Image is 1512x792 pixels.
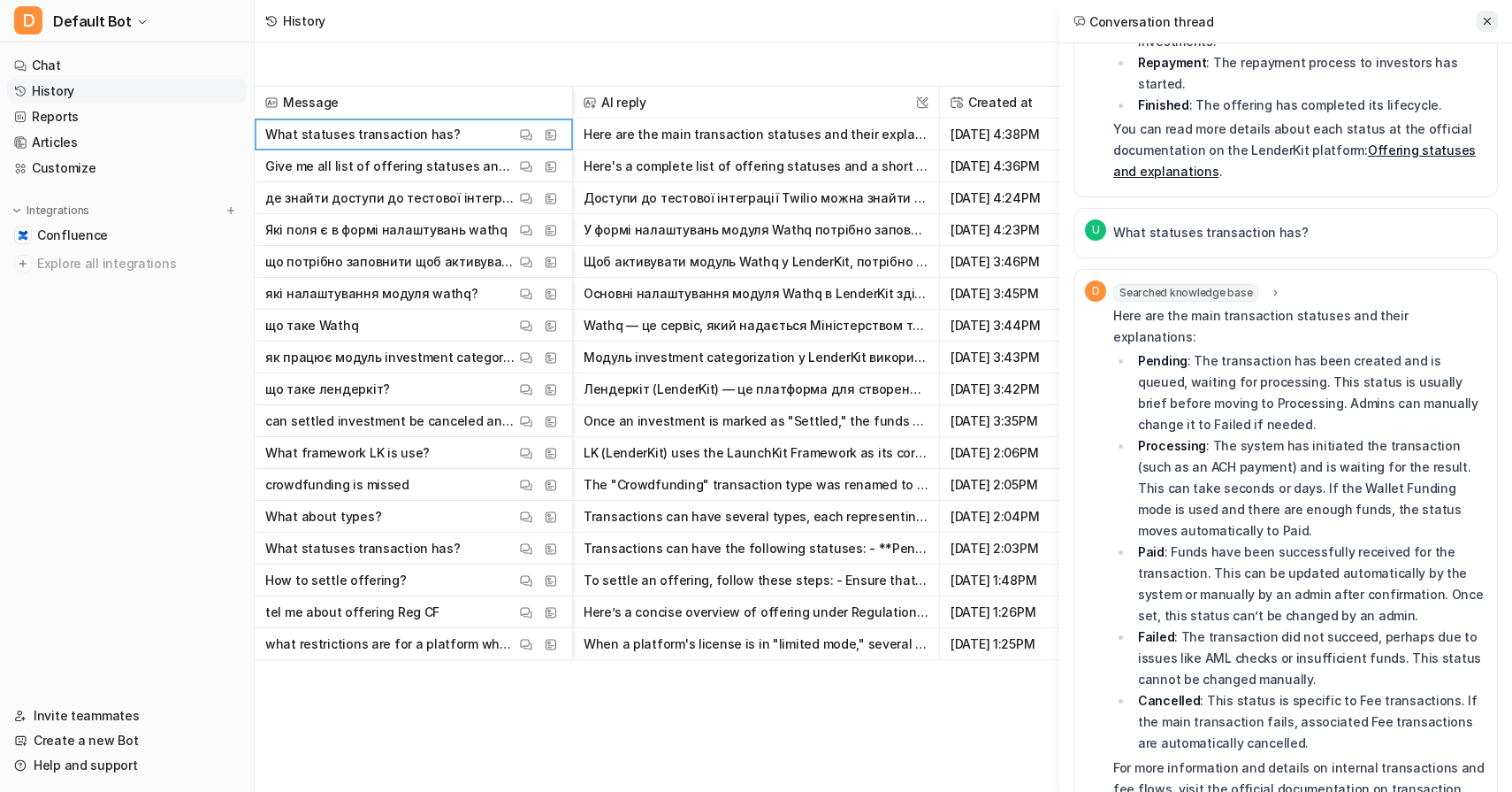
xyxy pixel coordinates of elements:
span: [DATE] 1:26PM [947,596,1091,628]
p: які налаштування модуля wathq? [265,278,478,310]
span: U [1085,219,1106,241]
button: To settle an offering, follow these steps: - Ensure that all transactions related to the offering... [584,565,928,596]
img: menu_add.svg [225,204,237,217]
button: Модуль investment categorization у LenderKit використовується для керування категоріями інвесторі... [584,342,928,373]
p: What about types? [265,501,381,533]
span: [DATE] 3:43PM [947,342,1091,373]
li: : The offering has completed its lifecycle. [1133,95,1486,116]
strong: Failed [1138,629,1174,644]
p: can settled investment be canceled and money returned to an investor? [265,405,515,437]
button: Transactions can have the following statuses: - **Pending**: The transaction has been created and... [584,533,928,565]
img: expand menu [11,204,23,217]
p: що потрібно заповнити щоб активувати модуль wathq? [265,246,515,278]
p: What statuses transaction has? [265,533,461,565]
div: History [283,12,325,30]
span: AI reply [580,87,932,119]
button: Here are the main transaction statuses and their explanations: - **Pending**: The transaction has... [584,119,928,150]
button: Основні налаштування модуля Wathq в LenderKit здійснюються через адміністративний портал. Ось клю... [584,278,928,310]
button: У формі налаштувань модуля Wathq потрібно заповнити такі поля: - **API Consumer Key** – це тексто... [584,214,928,246]
p: як працює модуль investment categorization? [265,342,515,373]
button: Here’s a concise overview of offering under Regulation Crowdfunding (Reg CF): **Key Requirements ... [584,596,928,628]
span: [DATE] 2:05PM [947,469,1091,501]
button: Доступи до тестової інтеграції Twilio можна знайти у розділі налаштувань Twilio у документації Le... [584,182,928,214]
button: When a platform's license is in "limited mode," several restrictions apply: - The LK Admin Panel ... [584,628,928,660]
span: [DATE] 3:35PM [947,405,1091,437]
p: що таке Wathq [265,310,358,342]
p: What statuses transaction has? [265,119,461,150]
p: tel me about offering Reg CF [265,596,439,628]
strong: Repayment [1138,55,1206,70]
li: : The system has initiated the transaction (such as an ACH payment) and is waiting for the result... [1133,435,1486,542]
span: [DATE] 4:36PM [947,150,1091,182]
p: You can read more details about each status at the official documentation on the LenderKit platfo... [1113,119,1486,182]
a: Customize [7,156,247,181]
strong: Finished [1138,97,1189,112]
span: Created at [947,87,1091,119]
a: Create a new Bot [7,728,247,753]
li: : The transaction did not succeed, perhaps due to issues like AML checks or insufficient funds. T... [1133,627,1486,690]
span: [DATE] 3:44PM [947,310,1091,342]
span: [DATE] 2:03PM [947,533,1091,565]
strong: Paid [1138,544,1165,559]
span: [DATE] 2:04PM [947,501,1091,533]
span: Confluence [37,227,108,244]
span: Message [262,87,565,119]
span: [DATE] 1:25PM [947,628,1091,660]
button: Лендеркіт (LenderKit) — це платформа для створення та управління краудфандинговими та інвестиційн... [584,373,928,405]
span: Explore all integrations [37,250,240,278]
p: Here are the main transaction statuses and their explanations: [1113,305,1486,348]
a: History [7,79,247,104]
p: what restrictions are for a platform when license is in limited mode [265,628,515,660]
button: Wathq — це сервіс, який надається Міністерством торгівлі та інвестицій Саудівської Аравії. Він до... [584,310,928,342]
strong: Processing [1138,438,1206,453]
span: [DATE] 1:48PM [947,565,1091,596]
li: : The repayment process to investors has started. [1133,52,1486,95]
button: LK (LenderKit) uses the LaunchKit Framework as its core technology. The framework includes compon... [584,437,928,469]
button: The "Crowdfunding" transaction type was renamed to "Settling." In the context of crowdfunding, th... [584,469,928,501]
strong: Pending [1138,353,1187,368]
span: [DATE] 4:24PM [947,182,1091,214]
span: [DATE] 3:42PM [947,373,1091,405]
p: What statuses transaction has? [1113,222,1309,243]
a: Articles [7,130,247,155]
p: What framework LK is use? [265,437,430,469]
a: Invite teammates [7,704,247,728]
h2: Conversation thread [1073,12,1214,31]
span: [DATE] 4:38PM [947,119,1091,150]
button: Here's a complete list of offering statuses and a short explanation for each: - **Draft**: The of... [584,150,928,182]
p: Integrations [27,204,89,218]
p: crowdfunding is missed [265,469,409,501]
button: Transactions can have several types, each representing a different kind of fund movement or finan... [584,501,928,533]
span: [DATE] 4:23PM [947,214,1091,246]
li: : The transaction has been created and is queued, waiting for processing. This status is usually ... [1133,350,1486,435]
li: : This status is specific to Fee transactions. If the main transaction fails, associated Fee tran... [1133,690,1486,754]
a: Explore all integrations [7,251,247,276]
p: де знайти доступи до тестової інтеграції twilio? [265,182,515,214]
span: Searched knowledge base [1113,284,1258,302]
span: [DATE] 3:46PM [947,246,1091,278]
strong: Cancelled [1138,693,1200,708]
a: ConfluenceConfluence [7,223,247,248]
p: How to settle offering? [265,565,407,596]
button: Щоб активувати модуль Wathq у LenderKit, потрібно виконати такі дії: 1. Відкрити налаштування мод... [584,246,928,278]
img: Confluence [18,230,28,241]
button: Once an investment is marked as "Settled," the funds have already been transferred from the offer... [584,405,928,437]
a: Chat [7,53,247,78]
p: Які поля є в формі налаштувань wathq [265,214,508,246]
img: explore all integrations [14,255,32,273]
li: : Funds have been successfully received for the transaction. This can be updated automatically by... [1133,542,1486,627]
span: D [14,6,42,35]
span: Default Bot [53,9,132,34]
a: Reports [7,104,247,129]
p: що таке лендеркіт? [265,373,390,405]
a: Help and support [7,753,247,778]
button: Integrations [7,202,95,219]
span: D [1085,281,1106,302]
p: Give me all list of offering statuses and short explanation for each [265,150,515,182]
span: [DATE] 3:45PM [947,278,1091,310]
span: [DATE] 2:06PM [947,437,1091,469]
